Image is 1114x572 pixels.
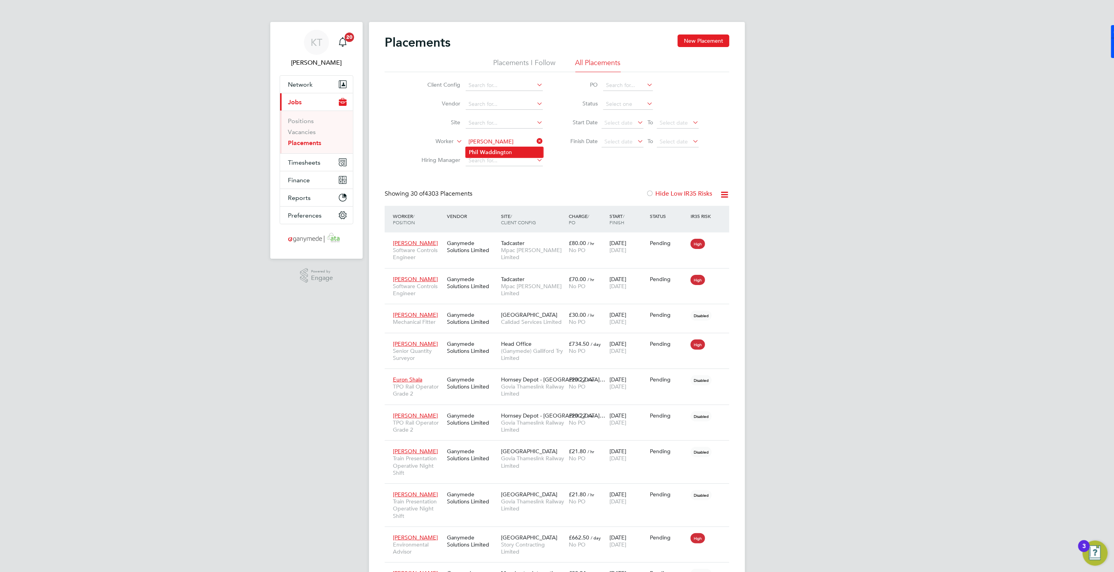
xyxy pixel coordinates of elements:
a: 20 [335,30,351,55]
span: Disabled [691,490,712,500]
span: / hr [588,240,594,246]
div: Ganymede Solutions Limited [445,487,499,509]
span: Govia Thameslink Railway Limited [501,383,565,397]
button: Preferences [280,207,353,224]
span: No PO [569,318,586,325]
span: Story Contracting Limited [501,541,565,555]
span: [PERSON_NAME] [393,276,438,283]
span: No PO [569,455,586,462]
button: New Placement [678,35,729,47]
span: Mpac [PERSON_NAME] Limited [501,247,565,261]
span: / day [591,341,601,347]
span: Select date [604,119,633,126]
span: [DATE] [609,347,626,354]
a: [PERSON_NAME]Senior Quantity SurveyorGanymede Solutions LimitedHead Office(Ganymede) Galliford Tr... [391,336,729,343]
span: Network [288,81,313,88]
span: £80.00 [569,240,586,247]
div: [DATE] [608,408,648,430]
button: Timesheets [280,154,353,171]
span: £30.00 [569,311,586,318]
span: £20.22 [569,376,586,383]
input: Search for... [603,80,653,91]
span: Disabled [691,411,712,421]
span: / day [591,535,601,541]
a: [PERSON_NAME]Software Controls EngineerGanymede Solutions LimitedTadcasterMpac [PERSON_NAME] Limi... [391,235,729,242]
span: Disabled [691,311,712,321]
span: Calidad Services Limited [501,318,565,325]
span: Software Controls Engineer [393,247,443,261]
div: Ganymede Solutions Limited [445,236,499,258]
li: Placements I Follow [494,58,556,72]
span: No PO [569,419,586,426]
div: [DATE] [608,530,648,552]
span: No PO [569,383,586,390]
div: Pending [650,491,687,498]
div: 3 [1082,546,1086,556]
a: Placements [288,139,321,147]
span: TPO Rail Operator Grade 2 [393,419,443,433]
span: 20 [345,33,354,42]
span: Disabled [691,375,712,385]
span: / hr [588,492,594,498]
span: [DATE] [609,247,626,254]
div: [DATE] [608,372,648,394]
label: Start Date [562,119,598,126]
span: £20.22 [569,412,586,419]
span: [PERSON_NAME] [393,534,438,541]
div: [DATE] [608,336,648,358]
li: All Placements [575,58,621,72]
span: 30 of [411,190,425,198]
a: Vacancies [288,128,316,136]
span: KT [311,37,322,47]
nav: Main navigation [270,22,363,259]
div: Jobs [280,111,353,153]
span: / hr [588,449,594,454]
span: [PERSON_NAME] [393,491,438,498]
input: Select one [603,99,653,110]
button: Open Resource Center, 3 new notifications [1083,541,1108,566]
span: Select date [604,138,633,145]
span: Euron Shala [393,376,422,383]
span: Engage [311,275,333,281]
input: Search for... [466,99,543,110]
div: [DATE] [608,444,648,466]
div: Pending [650,534,687,541]
a: Positions [288,117,314,125]
div: Ganymede Solutions Limited [445,307,499,329]
div: IR35 Risk [689,209,716,223]
div: Pending [650,376,687,383]
div: Ganymede Solutions Limited [445,444,499,466]
span: No PO [569,283,586,290]
div: Ganymede Solutions Limited [445,408,499,430]
span: / hr [588,377,594,383]
div: Site [499,209,567,229]
span: [PERSON_NAME] [393,340,438,347]
span: / hr [588,413,594,419]
span: Select date [660,119,688,126]
a: [PERSON_NAME]Train Presentation Operative Night ShiftGanymede Solutions Limited[GEOGRAPHIC_DATA]G... [391,487,729,493]
b: Wadding [480,149,504,156]
span: High [691,275,705,285]
span: £662.50 [569,534,589,541]
div: [DATE] [608,487,648,509]
label: Vendor [415,100,460,107]
a: Euron ShalaTPO Rail Operator Grade 2Ganymede Solutions LimitedHornsey Depot - [GEOGRAPHIC_DATA]…G... [391,372,729,378]
div: [DATE] [608,236,648,258]
span: (Ganymede) Galliford Try Limited [501,347,565,361]
span: [DATE] [609,455,626,462]
span: Environmental Advisor [393,541,443,555]
button: Network [280,76,353,93]
button: Jobs [280,93,353,111]
span: [PERSON_NAME] [393,311,438,318]
span: Katie Townend [280,58,353,67]
input: Search for... [466,136,543,147]
span: To [645,136,655,146]
span: Train Presentation Operative Night Shift [393,455,443,476]
span: [DATE] [609,383,626,390]
span: Hornsey Depot - [GEOGRAPHIC_DATA]… [501,376,605,383]
span: No PO [569,347,586,354]
span: Timesheets [288,159,320,166]
span: Reports [288,194,311,202]
span: Train Presentation Operative Night Shift [393,498,443,519]
span: / Client Config [501,213,536,225]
